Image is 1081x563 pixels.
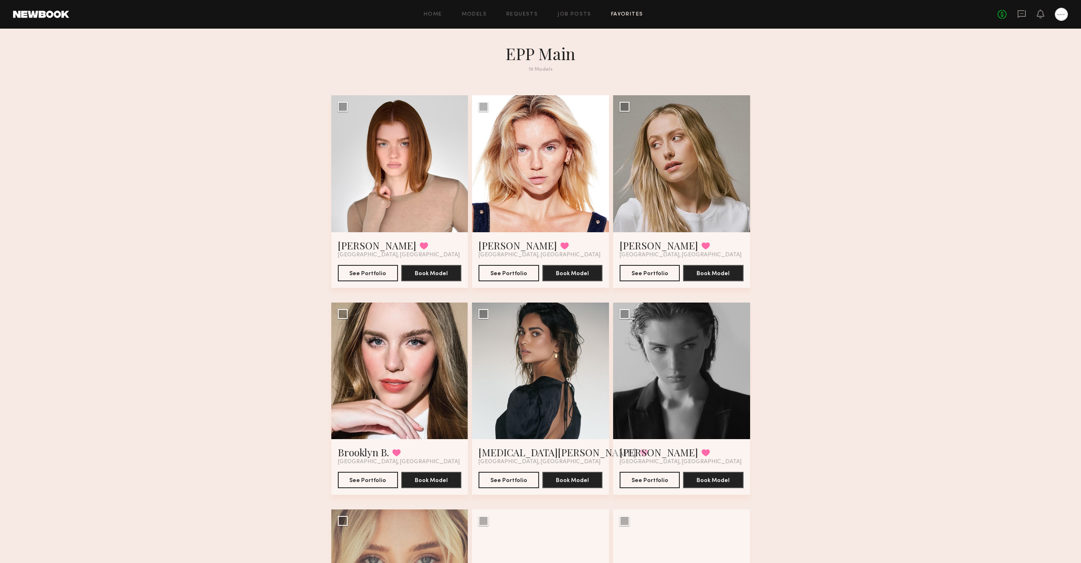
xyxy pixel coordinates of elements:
button: See Portfolio [338,265,398,281]
a: Book Model [683,269,743,276]
button: Book Model [542,265,602,281]
button: See Portfolio [338,472,398,488]
span: [GEOGRAPHIC_DATA], [GEOGRAPHIC_DATA] [338,252,460,258]
a: Models [462,12,487,17]
a: Book Model [401,269,461,276]
button: Book Model [683,472,743,488]
a: Book Model [401,476,461,483]
span: [GEOGRAPHIC_DATA], [GEOGRAPHIC_DATA] [620,459,742,465]
button: Book Model [542,472,602,488]
button: See Portfolio [479,472,539,488]
div: 19 Models [393,67,688,72]
button: Book Model [401,265,461,281]
a: Favorites [611,12,643,17]
a: Brooklyn B. [338,446,389,459]
a: Requests [506,12,538,17]
span: [GEOGRAPHIC_DATA], [GEOGRAPHIC_DATA] [338,459,460,465]
button: Book Model [683,265,743,281]
button: See Portfolio [620,265,680,281]
a: Home [424,12,442,17]
span: [GEOGRAPHIC_DATA], [GEOGRAPHIC_DATA] [479,459,600,465]
a: [MEDICAL_DATA][PERSON_NAME] [479,446,636,459]
a: [PERSON_NAME] [338,239,416,252]
a: [PERSON_NAME] [620,239,698,252]
a: [PERSON_NAME] [479,239,557,252]
h1: EPP Main [393,43,688,64]
a: [PERSON_NAME] [620,446,698,459]
span: [GEOGRAPHIC_DATA], [GEOGRAPHIC_DATA] [479,252,600,258]
a: Book Model [542,476,602,483]
span: [GEOGRAPHIC_DATA], [GEOGRAPHIC_DATA] [620,252,742,258]
button: See Portfolio [620,472,680,488]
a: Book Model [542,269,602,276]
button: See Portfolio [479,265,539,281]
a: Job Posts [557,12,591,17]
a: Book Model [683,476,743,483]
button: Book Model [401,472,461,488]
